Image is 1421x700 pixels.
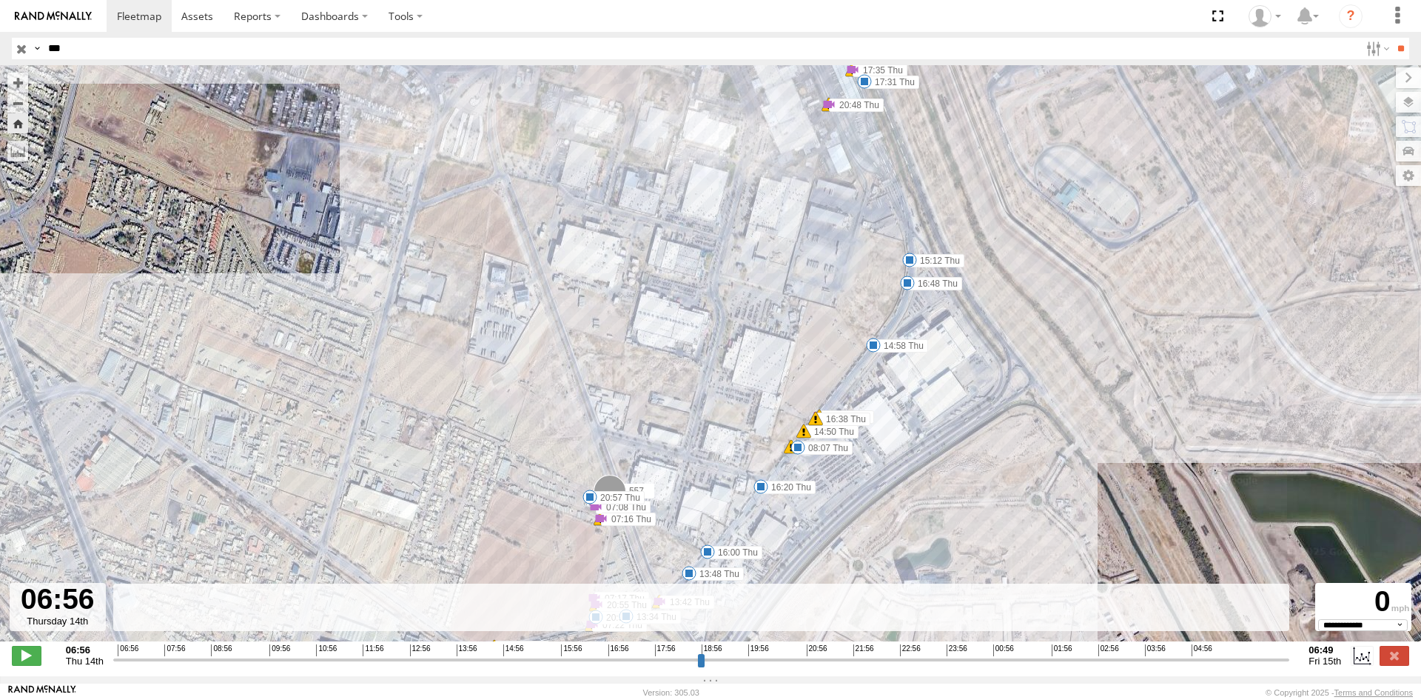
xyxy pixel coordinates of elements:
label: 20:57 Thu [590,491,645,504]
div: fernando ponce [1243,5,1286,27]
span: 04:56 [1192,644,1212,656]
label: 17:31 Thu [864,76,919,89]
span: 14:56 [503,644,524,656]
div: 5 [812,408,827,423]
span: 01:56 [1052,644,1072,656]
label: 07:08 Thu [596,501,651,514]
i: ? [1339,4,1363,28]
span: 19:56 [748,644,769,656]
label: Play/Stop [12,646,41,665]
label: Close [1380,646,1409,665]
span: 15:56 [561,644,582,656]
label: 16:38 Thu [816,413,870,426]
span: 00:56 [993,644,1014,656]
label: Map Settings [1396,165,1421,186]
span: 17:56 [655,644,676,656]
label: 15:12 Thu [910,254,964,267]
a: Visit our Website [8,685,76,700]
label: 17:35 Thu [853,64,907,77]
span: 18:56 [702,644,722,656]
span: 10:56 [316,644,337,656]
div: © Copyright 2025 - [1266,688,1413,697]
span: 06:56 [118,644,138,656]
label: 14:50 Thu [804,425,859,439]
label: 16:48 Thu [907,277,962,290]
span: 07:56 [164,644,185,656]
span: 12:56 [410,644,431,656]
span: 11:56 [363,644,383,656]
span: 20:56 [807,644,827,656]
label: 13:48 Thu [689,567,744,581]
span: 08:56 [211,644,232,656]
label: 14:58 Thu [873,339,928,353]
span: 16:56 [608,644,629,656]
span: 22:56 [900,644,921,656]
label: 20:48 Thu [829,99,884,112]
div: 0 [1317,585,1409,619]
label: 16:00 Thu [708,546,762,559]
label: Search Query [31,38,43,59]
span: Fri 15th Aug 2025 [1309,656,1341,667]
label: 15:44 Thu [494,641,549,654]
span: 02:56 [1098,644,1119,656]
label: 14:47 Thu [791,441,846,454]
span: 03:56 [1145,644,1166,656]
button: Zoom Home [7,113,28,133]
span: 23:56 [947,644,967,656]
span: Thu 14th Aug 2025 [66,656,104,667]
label: Measure [7,141,28,161]
img: rand-logo.svg [15,11,92,21]
span: 21:56 [853,644,874,656]
span: 13:56 [457,644,477,656]
button: Zoom out [7,93,28,113]
strong: 06:49 [1309,644,1341,656]
label: 08:07 Thu [798,441,853,455]
label: 08:12 Thu [819,410,874,424]
span: 557 [629,486,644,496]
strong: 06:56 [66,644,104,656]
a: Terms and Conditions [1334,688,1413,697]
span: 09:56 [269,644,290,656]
div: Version: 305.03 [643,688,699,697]
label: 16:20 Thu [761,481,816,494]
label: Search Filter Options [1360,38,1392,59]
label: 07:16 Thu [601,513,656,526]
button: Zoom in [7,73,28,93]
